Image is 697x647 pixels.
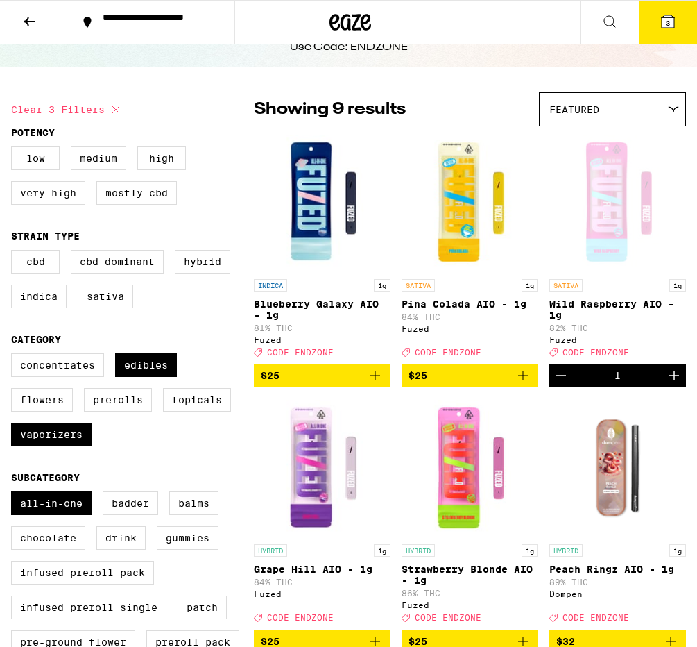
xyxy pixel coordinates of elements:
label: Sativa [78,285,133,308]
label: Drink [96,526,146,550]
label: High [137,146,186,170]
label: Prerolls [84,388,152,412]
legend: Potency [11,127,55,138]
button: Increment [662,364,686,387]
div: 1 [614,370,621,381]
a: Open page for Peach Ringz AIO - 1g from Dompen [549,398,686,629]
img: Fuzed - Grape Hill AIO - 1g [254,398,390,537]
a: Open page for Grape Hill AIO - 1g from Fuzed [254,398,390,629]
label: Topicals [163,388,231,412]
button: 3 [639,1,697,44]
label: Gummies [157,526,218,550]
img: Fuzed - Strawberry Blonde AIO - 1g [402,398,538,537]
p: Grape Hill AIO - 1g [254,564,390,575]
label: Indica [11,285,67,308]
div: Use Code: ENDZONE [290,40,408,55]
div: Fuzed [549,335,686,344]
span: $25 [408,636,427,647]
button: Decrement [549,364,573,387]
p: 1g [374,279,390,292]
span: CODE ENDZONE [562,348,629,357]
label: Balms [169,491,218,515]
div: Fuzed [254,335,390,344]
div: Fuzed [402,324,538,333]
p: SATIVA [402,279,435,292]
img: Fuzed - Blueberry Galaxy AIO - 1g [254,133,390,272]
span: $25 [408,370,427,381]
label: Medium [71,146,126,170]
label: Mostly CBD [96,181,177,205]
a: Open page for Strawberry Blonde AIO - 1g from Fuzed [402,398,538,629]
label: Vaporizers [11,423,92,446]
p: HYBRID [549,544,583,557]
button: Clear 3 filters [11,92,124,127]
button: Add to bag [254,364,390,387]
p: HYBRID [254,544,287,557]
span: Featured [549,104,599,115]
a: Open page for Wild Raspberry AIO - 1g from Fuzed [549,133,686,364]
p: Wild Raspberry AIO - 1g [549,299,686,321]
a: Open page for Blueberry Galaxy AIO - 1g from Fuzed [254,133,390,364]
span: CODE ENDZONE [562,614,629,623]
label: Chocolate [11,526,85,550]
span: CODE ENDZONE [267,614,334,623]
img: Dompen - Peach Ringz AIO - 1g [549,398,686,537]
p: 1g [522,279,538,292]
img: Fuzed - Pina Colada AIO - 1g [402,133,538,272]
legend: Strain Type [11,230,80,242]
label: Edibles [115,353,177,377]
p: Showing 9 results [254,98,406,121]
p: HYBRID [402,544,435,557]
p: 1g [669,279,686,292]
legend: Category [11,334,61,345]
span: $25 [261,370,279,381]
span: $32 [556,636,575,647]
p: 84% THC [254,578,390,587]
label: Flowers [11,388,73,412]
label: Hybrid [175,250,230,274]
span: 3 [666,19,670,27]
p: INDICA [254,279,287,292]
label: Badder [103,491,158,515]
p: 89% THC [549,578,686,587]
label: CBD [11,250,60,274]
label: Very High [11,181,85,205]
p: 86% THC [402,589,538,598]
span: Hi. Need any help? [8,10,100,21]
div: Fuzed [402,600,538,610]
span: CODE ENDZONE [267,348,334,357]
p: 84% THC [402,312,538,321]
p: Pina Colada AIO - 1g [402,299,538,310]
div: Fuzed [254,589,390,598]
p: Blueberry Galaxy AIO - 1g [254,299,390,321]
label: Patch [178,596,227,619]
p: Strawberry Blonde AIO - 1g [402,564,538,586]
span: CODE ENDZONE [415,614,481,623]
p: 1g [669,544,686,557]
div: Dompen [549,589,686,598]
label: Low [11,146,60,170]
p: 1g [374,544,390,557]
p: SATIVA [549,279,583,292]
button: Add to bag [402,364,538,387]
span: CODE ENDZONE [415,348,481,357]
a: Open page for Pina Colada AIO - 1g from Fuzed [402,133,538,364]
label: Infused Preroll Single [11,596,166,619]
p: 82% THC [549,323,686,333]
span: $25 [261,636,279,647]
p: 81% THC [254,323,390,333]
label: All-In-One [11,491,92,515]
p: 1g [522,544,538,557]
p: Peach Ringz AIO - 1g [549,564,686,575]
label: CBD Dominant [71,250,164,274]
legend: Subcategory [11,472,80,483]
label: Infused Preroll Pack [11,561,154,585]
label: Concentrates [11,353,104,377]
